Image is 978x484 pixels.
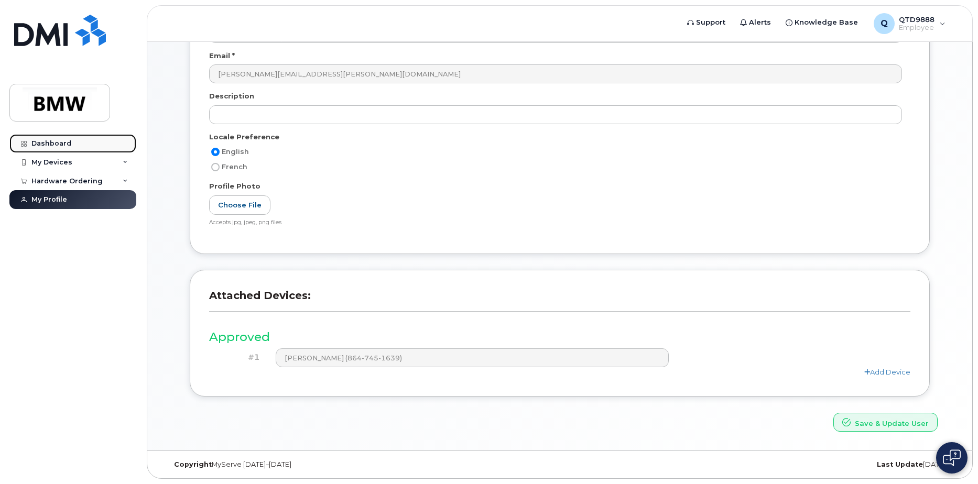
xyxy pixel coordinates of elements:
[174,460,212,468] strong: Copyright
[866,13,953,34] div: QTD9888
[209,331,910,344] h3: Approved
[222,148,249,156] span: English
[696,17,725,28] span: Support
[864,368,910,376] a: Add Device
[899,24,934,32] span: Employee
[166,460,429,469] div: MyServe [DATE]–[DATE]
[209,289,910,312] h3: Attached Devices:
[209,195,270,215] label: Choose File
[209,181,260,191] label: Profile Photo
[217,353,260,362] h4: #1
[209,219,902,227] div: Accepts jpg, jpeg, png files
[209,91,254,101] label: Description
[209,132,279,142] label: Locale Preference
[881,17,888,30] span: Q
[778,12,865,33] a: Knowledge Base
[833,413,938,432] button: Save & Update User
[943,449,961,466] img: Open chat
[691,460,953,469] div: [DATE]
[211,163,220,171] input: French
[749,17,771,28] span: Alerts
[222,163,247,171] span: French
[795,17,858,28] span: Knowledge Base
[680,12,733,33] a: Support
[877,460,923,468] strong: Last Update
[209,51,235,61] label: Email *
[899,15,934,24] span: QTD9888
[211,148,220,156] input: English
[733,12,778,33] a: Alerts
